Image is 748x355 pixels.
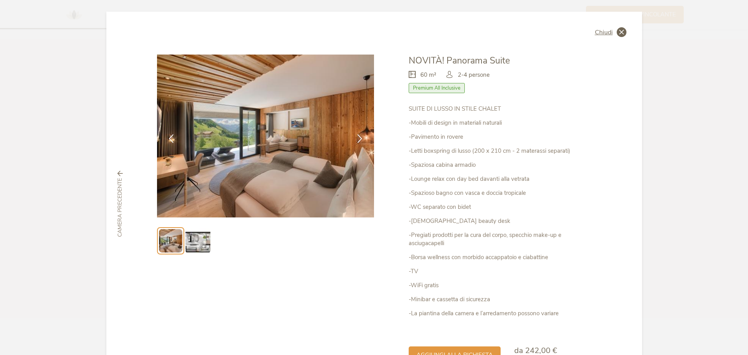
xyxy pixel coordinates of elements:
[409,281,591,290] p: -WiFi gratis
[409,83,465,93] span: Premium All Inclusive
[409,55,510,67] span: NOVITÀ! Panorama Suite
[458,71,490,79] span: 2-4 persone
[409,203,591,211] p: -WC separato con bidet
[409,133,591,141] p: -Pavimento in rovere
[185,228,210,253] img: Preview
[409,231,591,247] p: -Pregiati prodotti per la cura del corpo, specchio make-up e asciugacapelli
[409,253,591,261] p: -Borsa wellness con morbido accappatoio e ciabattine
[159,229,182,253] img: Preview
[409,119,591,127] p: -Mobili di design in materiali naturali
[409,147,591,155] p: -Letti boxspring di lusso (200 x 210 cm - 2 materassi separati)
[409,217,591,225] p: -[DEMOGRAPHIC_DATA] beauty desk
[409,105,591,113] p: SUITE DI LUSSO IN STILE CHALET
[409,161,591,169] p: -Spaziosa cabina armadio
[409,309,591,318] p: -La piantina della camera e l’arredamento possono variare
[116,178,124,237] span: Camera precedente
[409,175,591,183] p: -Lounge relax con day bed davanti alla vetrata
[409,295,591,304] p: -Minibar e cassetta di sicurezza
[420,71,436,79] span: 60 m²
[157,55,374,217] img: NOVITÀ! Panorama Suite
[409,267,591,276] p: -TV
[409,189,591,197] p: -Spazioso bagno con vasca e doccia tropicale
